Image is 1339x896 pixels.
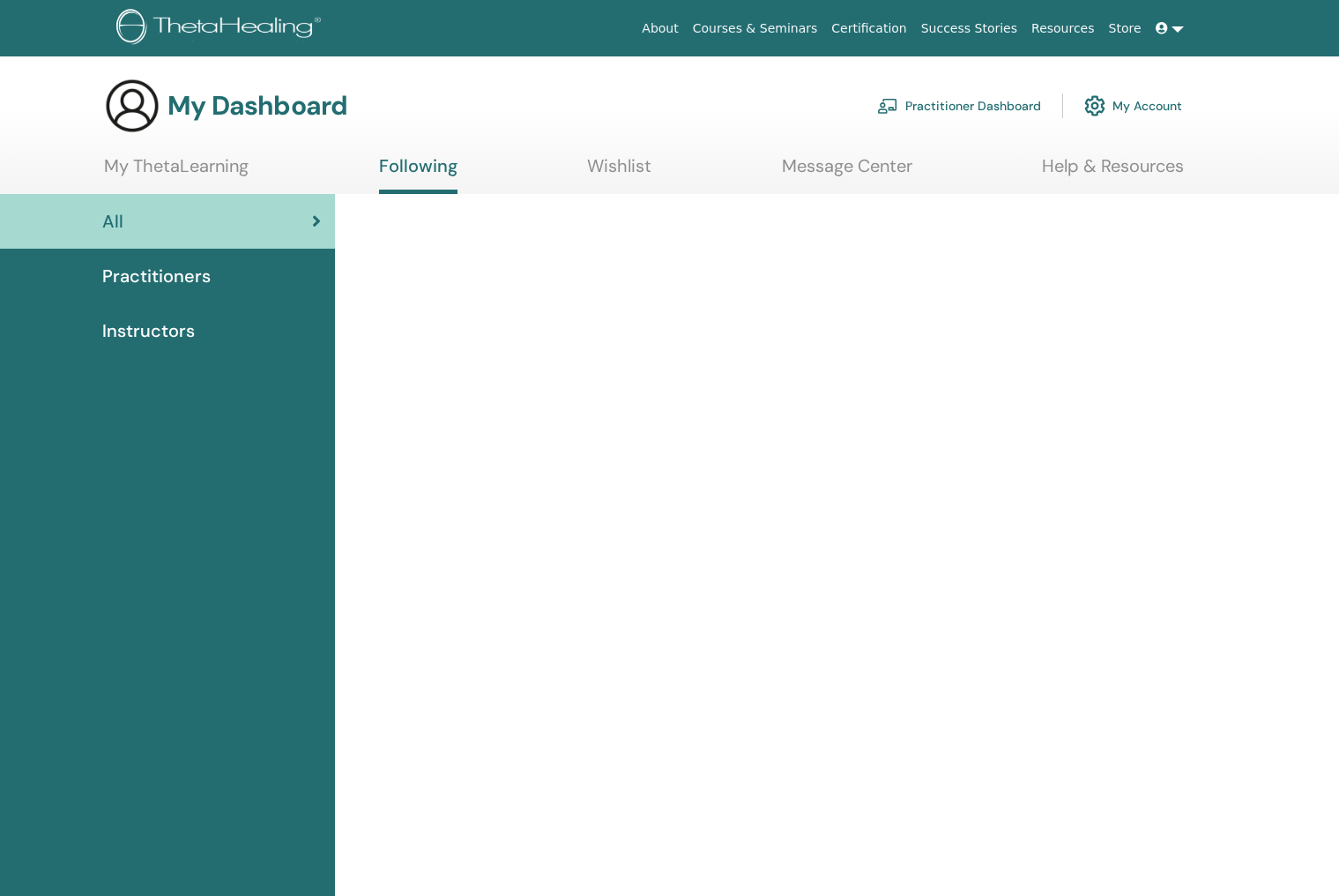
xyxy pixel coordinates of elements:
[1102,12,1149,45] a: Store
[116,9,327,49] img: logo.png
[877,86,1041,125] a: Practitioner Dashboard
[587,155,651,190] a: Wishlist
[782,155,912,190] a: Message Center
[686,12,825,45] a: Courses & Seminars
[914,12,1024,45] a: Success Stories
[379,155,457,194] a: Following
[1084,86,1182,125] a: My Account
[102,208,123,235] span: All
[1024,12,1102,45] a: Resources
[167,90,347,122] h3: My Dashboard
[104,78,160,134] img: generic-user-icon.jpg
[104,155,249,190] a: My ThetaLearning
[824,12,913,45] a: Certification
[102,263,211,289] span: Practitioners
[1042,155,1184,190] a: Help & Resources
[635,12,685,45] a: About
[102,317,195,344] span: Instructors
[877,98,898,114] img: chalkboard-teacher.svg
[1084,91,1105,121] img: cog.svg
